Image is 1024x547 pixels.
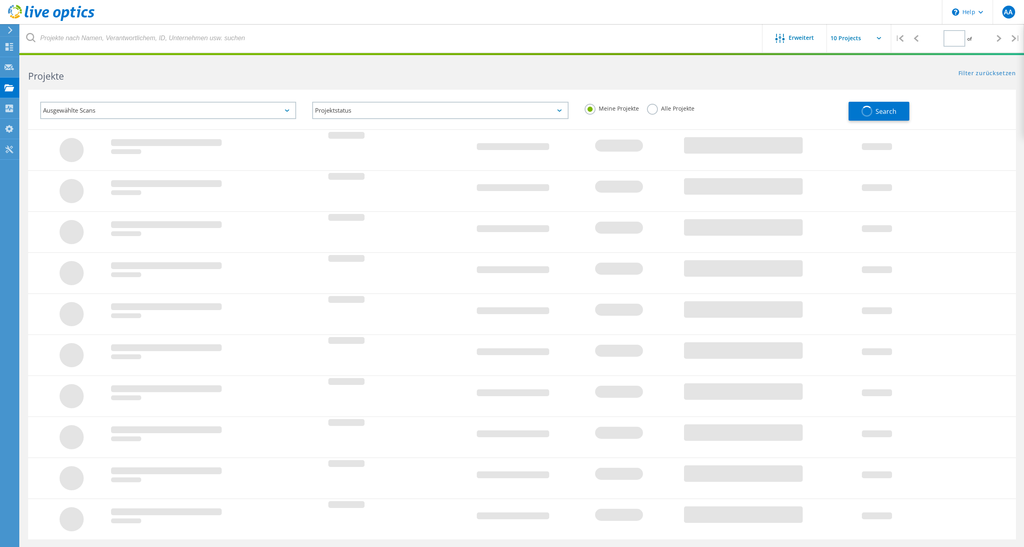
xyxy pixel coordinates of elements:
[891,24,908,53] div: |
[1004,9,1013,15] span: AA
[876,107,896,116] span: Search
[8,17,95,23] a: Live Optics Dashboard
[40,102,296,119] div: Ausgewählte Scans
[585,104,639,111] label: Meine Projekte
[967,35,972,42] span: of
[849,102,909,121] button: Search
[647,104,694,111] label: Alle Projekte
[28,70,64,82] b: Projekte
[312,102,568,119] div: Projektstatus
[958,70,1016,77] a: Filter zurücksetzen
[20,24,763,52] input: Projekte nach Namen, Verantwortlichem, ID, Unternehmen usw. suchen
[1008,24,1024,53] div: |
[952,8,959,16] svg: \n
[789,35,814,41] span: Erweitert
